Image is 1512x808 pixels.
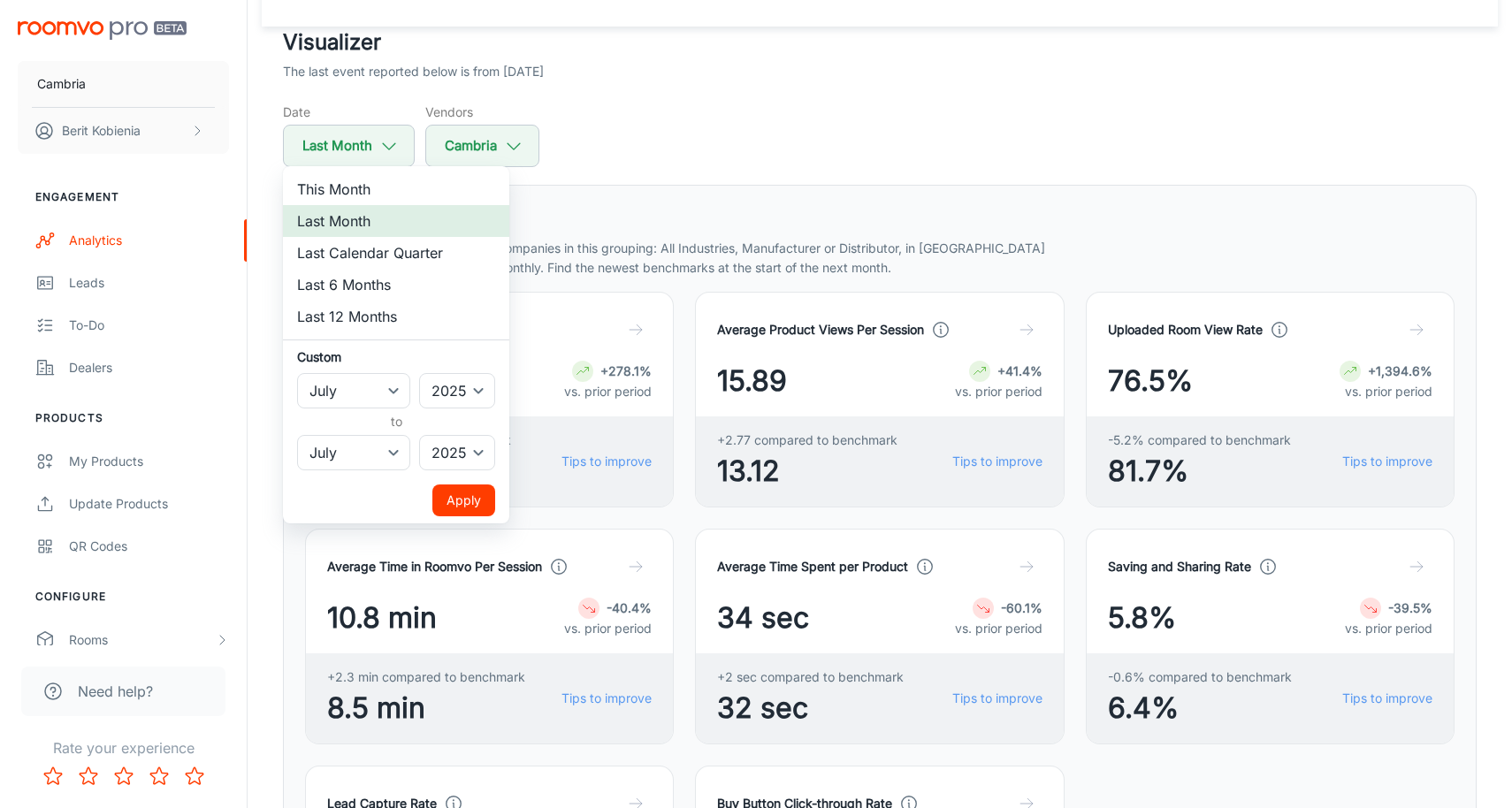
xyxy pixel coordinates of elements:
li: Last Calendar Quarter [283,237,509,269]
li: Last 12 Months [283,301,509,332]
li: This Month [283,173,509,205]
h6: to [301,412,492,431]
li: Last Month [283,205,509,237]
li: Last 6 Months [283,269,509,301]
button: Apply [432,484,495,516]
h6: Custom [297,347,495,366]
